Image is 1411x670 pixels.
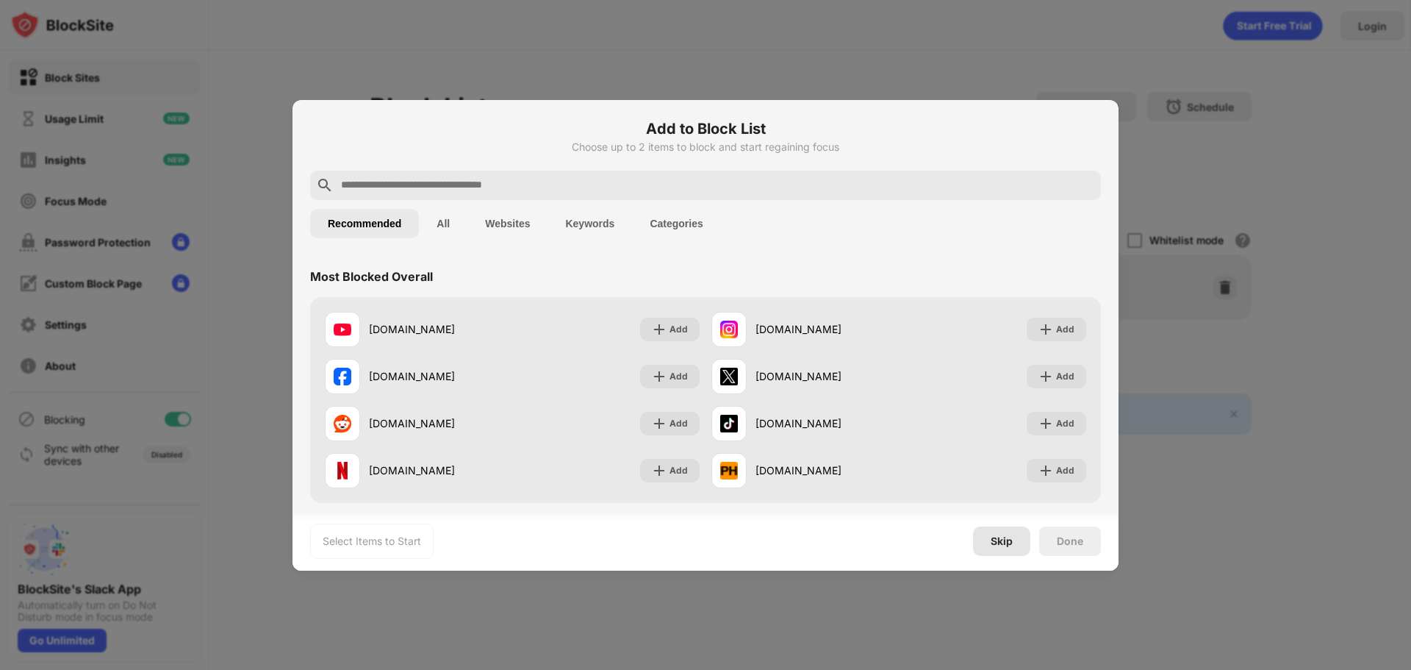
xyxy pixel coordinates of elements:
div: [DOMAIN_NAME] [755,368,899,384]
img: favicons [720,321,738,338]
div: [DOMAIN_NAME] [369,463,512,478]
div: Select Items to Start [323,534,421,549]
div: Add [1056,416,1074,431]
img: favicons [720,368,738,385]
div: Add [669,322,688,337]
button: All [419,209,467,238]
div: [DOMAIN_NAME] [369,368,512,384]
button: Recommended [310,209,419,238]
div: [DOMAIN_NAME] [755,463,899,478]
img: favicons [720,415,738,432]
button: Keywords [547,209,632,238]
div: Add [1056,463,1074,478]
div: Add [669,369,688,384]
div: [DOMAIN_NAME] [369,416,512,431]
div: Skip [991,535,1013,547]
button: Categories [632,209,720,238]
div: Most Blocked Overall [310,269,433,284]
div: Add [1056,369,1074,384]
div: [DOMAIN_NAME] [755,416,899,431]
img: favicons [334,368,351,385]
img: search.svg [316,177,334,194]
div: Add [669,463,688,478]
div: [DOMAIN_NAME] [755,321,899,337]
div: Add [1056,322,1074,337]
div: [DOMAIN_NAME] [369,321,512,337]
img: favicons [334,415,351,432]
h6: Add to Block List [310,118,1101,140]
div: Add [669,416,688,431]
img: favicons [334,321,351,338]
img: favicons [334,462,351,480]
div: Done [1057,535,1083,547]
img: favicons [720,462,738,480]
button: Websites [467,209,547,238]
div: Choose up to 2 items to block and start regaining focus [310,141,1101,153]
